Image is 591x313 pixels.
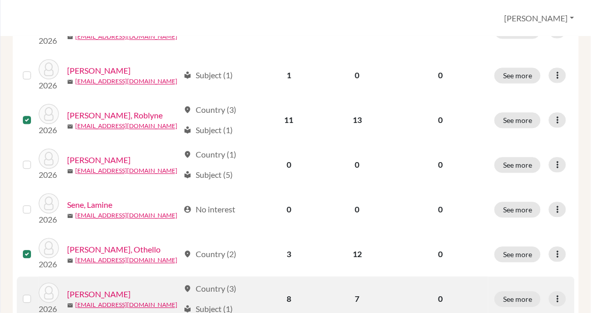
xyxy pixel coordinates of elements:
span: local_library [183,171,192,179]
a: [PERSON_NAME] [67,288,131,300]
span: location_on [183,106,192,114]
span: mail [67,79,73,85]
button: See more [494,112,541,128]
button: See more [494,68,541,83]
a: [PERSON_NAME], Roblyne [67,109,163,121]
div: No interest [183,203,235,215]
button: See more [494,291,541,307]
a: [EMAIL_ADDRESS][DOMAIN_NAME] [75,121,177,131]
span: local_library [183,305,192,313]
span: mail [67,258,73,264]
span: mail [67,123,73,130]
span: location_on [183,150,192,159]
span: mail [67,302,73,308]
span: location_on [183,250,192,258]
span: location_on [183,285,192,293]
a: [PERSON_NAME] [67,154,131,166]
span: local_library [183,71,192,79]
a: Sene, Lamine [67,199,112,211]
p: 2026 [39,169,59,181]
span: mail [67,213,73,219]
img: Ketter, Roblyne [39,104,59,124]
p: 0 [398,114,482,126]
div: Country (1) [183,148,236,161]
td: 0 [256,142,322,187]
td: 13 [322,98,392,142]
p: 0 [398,248,482,260]
div: Subject (1) [183,124,233,136]
img: Sherman, Othello [39,238,59,258]
p: 2026 [39,213,59,226]
a: [PERSON_NAME], Othello [67,243,161,256]
p: 2026 [39,79,59,91]
button: See more [494,246,541,262]
td: 0 [322,142,392,187]
span: mail [67,34,73,40]
p: 2026 [39,124,59,136]
span: mail [67,168,73,174]
p: 0 [398,159,482,171]
p: 0 [398,203,482,215]
div: Subject (1) [183,69,233,81]
p: 2026 [39,35,59,47]
td: 0 [256,187,322,232]
a: [EMAIL_ADDRESS][DOMAIN_NAME] [75,211,177,220]
td: 12 [322,232,392,276]
a: [EMAIL_ADDRESS][DOMAIN_NAME] [75,256,177,265]
p: 0 [398,69,482,81]
a: [EMAIL_ADDRESS][DOMAIN_NAME] [75,300,177,309]
div: Subject (5) [183,169,233,181]
p: 0 [398,293,482,305]
td: 11 [256,98,322,142]
p: 2026 [39,258,59,270]
td: 1 [256,53,322,98]
a: [EMAIL_ADDRESS][DOMAIN_NAME] [75,32,177,41]
img: Sene, Lamine [39,193,59,213]
td: 0 [322,53,392,98]
a: [PERSON_NAME] [67,65,131,77]
td: 3 [256,232,322,276]
div: Country (2) [183,248,236,260]
img: Sillah, Boimah [39,283,59,303]
div: Country (3) [183,283,236,295]
div: Country (3) [183,104,236,116]
button: See more [494,157,541,173]
a: [EMAIL_ADDRESS][DOMAIN_NAME] [75,166,177,175]
img: Moses, Jesse [39,148,59,169]
a: [EMAIL_ADDRESS][DOMAIN_NAME] [75,77,177,86]
button: [PERSON_NAME] [500,9,579,28]
button: See more [494,202,541,217]
img: Kamara, Mai [39,59,59,79]
td: 0 [322,187,392,232]
span: account_circle [183,205,192,213]
span: local_library [183,126,192,134]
